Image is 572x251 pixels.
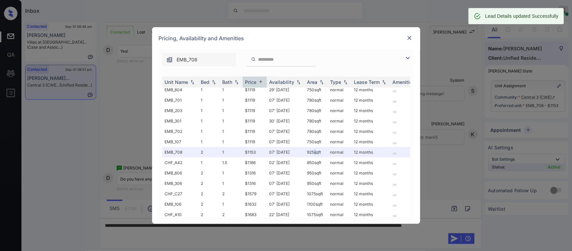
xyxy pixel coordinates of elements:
td: 2 [220,189,243,199]
img: sorting [318,80,325,85]
img: sorting [257,80,264,85]
td: CHF_C27 [162,189,198,199]
td: EMB_106 [162,199,198,209]
td: normal [328,168,352,178]
td: 1 [198,137,220,147]
td: 12 months [352,105,390,116]
td: 780 sqft [305,126,328,137]
div: Type [330,79,341,85]
td: 02' [DATE] [267,157,305,168]
td: 950 sqft [305,168,328,178]
td: EMB_306 [162,178,198,189]
td: 750 sqft [305,85,328,95]
td: EMB_606 [162,168,198,178]
img: sorting [295,80,302,85]
td: normal [328,95,352,105]
td: normal [328,199,352,209]
td: $1316 [243,168,267,178]
td: 1 [198,116,220,126]
td: 07' [DATE] [267,95,305,105]
td: 780 sqft [305,116,328,126]
div: Bed [201,79,210,85]
img: sorting [189,80,196,85]
td: $1579 [243,189,267,199]
td: 1 [198,105,220,116]
td: 1 [198,126,220,137]
td: EMB_107 [162,137,198,147]
td: 1 [220,168,243,178]
td: 07' [DATE] [267,199,305,209]
td: 22' [DATE] [267,209,305,220]
div: Unit Name [165,79,188,85]
td: normal [328,116,352,126]
td: normal [328,147,352,157]
td: 1 [198,85,220,95]
td: EMB_604 [162,85,198,95]
td: 1 [220,95,243,105]
td: normal [328,85,352,95]
td: $1186 [243,157,267,168]
td: 12 months [352,85,390,95]
div: Price [245,79,257,85]
td: $1119 [243,116,267,126]
td: 1075 sqft [305,209,328,220]
div: Availability [269,79,295,85]
td: 750 sqft [305,137,328,147]
td: $1119 [243,95,267,105]
td: 1 [220,199,243,209]
td: 07' [DATE] [267,168,305,178]
td: 12 months [352,137,390,147]
img: icon-zuma [251,56,256,62]
td: 07' [DATE] [267,105,305,116]
td: normal [328,189,352,199]
td: 925 sqft [305,147,328,157]
td: 2 [198,199,220,209]
td: EMB_702 [162,126,198,137]
td: EMB_701 [162,95,198,105]
td: 1 [220,116,243,126]
td: 2 [198,189,220,199]
td: 1 [220,126,243,137]
span: EMB_708 [177,56,198,63]
td: 780 sqft [305,105,328,116]
td: 30' [DATE] [267,116,305,126]
td: 1 [220,147,243,157]
td: 12 months [352,126,390,137]
td: 12 months [352,209,390,220]
td: 2 [198,209,220,220]
div: Amenities [393,79,415,85]
td: EMB_301 [162,116,198,126]
td: 1 [220,137,243,147]
td: 1 [198,157,220,168]
td: normal [328,209,352,220]
td: 850 sqft [305,157,328,168]
td: $1153 [243,147,267,157]
td: 1075 sqft [305,189,328,199]
td: 950 sqft [305,178,328,189]
td: 1 [220,105,243,116]
img: sorting [210,80,217,85]
img: close [406,35,413,41]
td: 1.5 [220,157,243,168]
img: sorting [381,80,387,85]
td: normal [328,126,352,137]
td: normal [328,105,352,116]
td: $1316 [243,178,267,189]
td: 07' [DATE] [267,178,305,189]
td: 2 [198,147,220,157]
td: CHF_A10 [162,209,198,220]
td: 780 sqft [305,95,328,105]
td: normal [328,178,352,189]
td: 29' [DATE] [267,85,305,95]
td: 1100 sqft [305,199,328,209]
td: $1119 [243,105,267,116]
div: Lead Details updated Successfully [485,10,559,22]
td: EMB_708 [162,147,198,157]
td: 12 months [352,147,390,157]
td: 1 [220,85,243,95]
td: 12 months [352,157,390,168]
div: Lease Term [354,79,380,85]
td: 1 [220,178,243,189]
td: $1119 [243,85,267,95]
td: 12 months [352,189,390,199]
